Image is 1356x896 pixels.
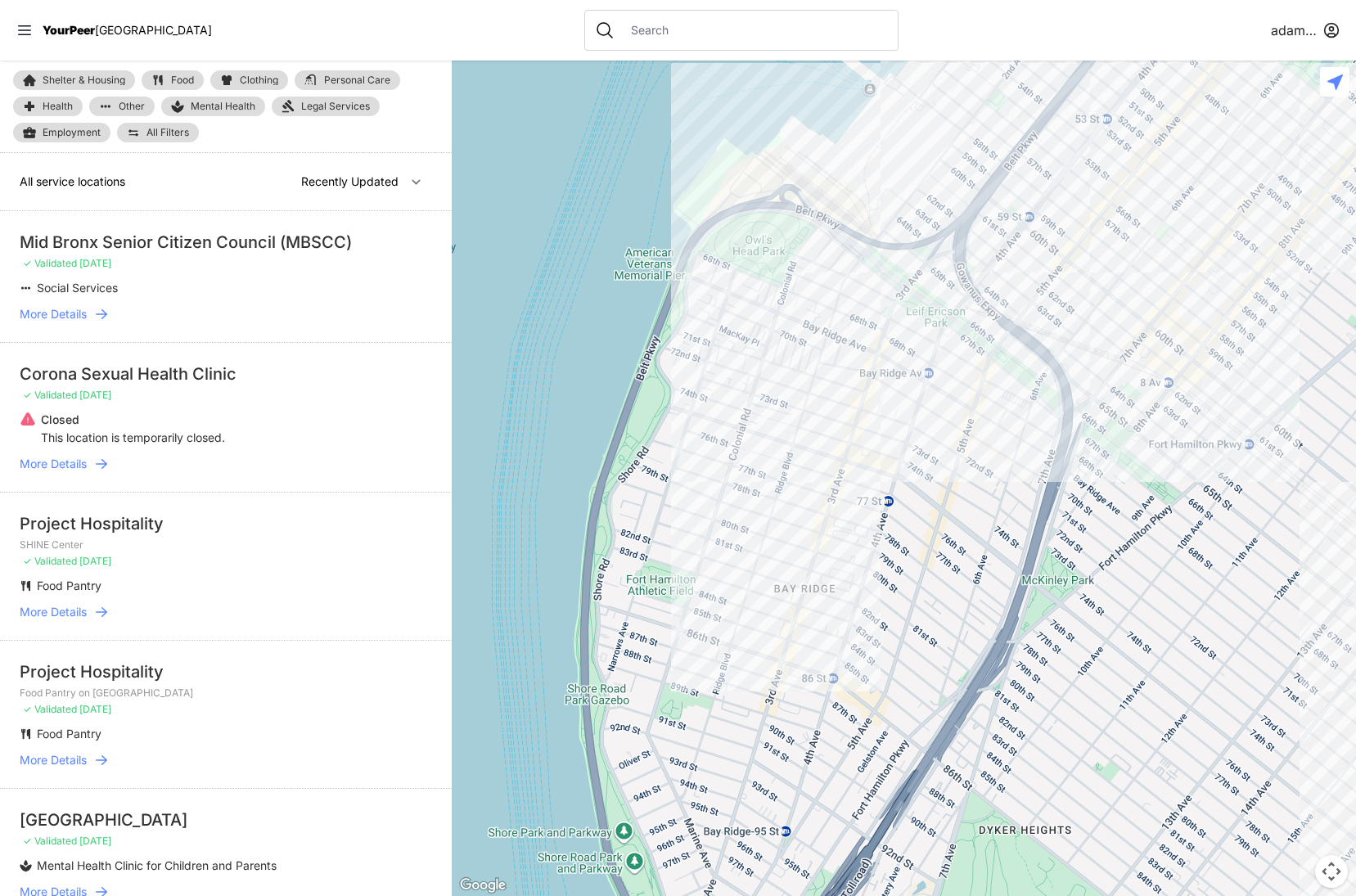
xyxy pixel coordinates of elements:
[89,97,155,116] a: Other
[161,97,265,116] a: Mental Health
[142,70,204,90] a: Food
[20,456,432,472] a: More Details
[191,100,255,113] span: Mental Health
[20,660,432,683] div: Project Hospitality
[37,281,118,295] span: Social Services
[20,306,432,322] a: More Details
[43,25,212,35] a: YourPeer[GEOGRAPHIC_DATA]
[324,75,390,85] span: Personal Care
[20,174,125,188] span: All service locations
[23,389,77,401] span: ✓ Validated
[23,703,77,715] span: ✓ Validated
[20,604,87,620] span: More Details
[41,412,225,428] p: Closed
[43,23,95,37] span: YourPeer
[23,257,77,269] span: ✓ Validated
[43,126,101,139] span: Employment
[20,362,432,385] div: Corona Sexual Health Clinic
[95,23,212,37] span: [GEOGRAPHIC_DATA]
[13,70,135,90] a: Shelter & Housing
[456,875,510,896] img: Google
[41,430,225,446] p: This location is temporarily closed.
[272,97,380,116] a: Legal Services
[23,555,77,567] span: ✓ Validated
[117,123,199,142] a: All Filters
[1271,20,1317,40] span: adamabard
[79,555,111,567] span: [DATE]
[79,835,111,847] span: [DATE]
[456,875,510,896] a: Open this area in Google Maps (opens a new window)
[20,231,432,254] div: Mid Bronx Senior Citizen Council (MBSCC)
[1315,855,1348,888] button: Map camera controls
[13,97,83,116] a: Health
[119,101,145,111] span: Other
[20,752,87,768] span: More Details
[20,752,432,768] a: More Details
[79,703,111,715] span: [DATE]
[295,70,400,90] a: Personal Care
[20,604,432,620] a: More Details
[20,808,432,831] div: [GEOGRAPHIC_DATA]
[146,128,189,137] span: All Filters
[621,22,888,38] input: Search
[171,75,194,85] span: Food
[1271,20,1340,40] button: adamabard
[37,727,101,741] span: Food Pantry
[20,306,87,322] span: More Details
[20,456,87,472] span: More Details
[43,75,125,85] span: Shelter & Housing
[20,512,432,535] div: Project Hospitality
[210,70,288,90] a: Clothing
[79,257,111,269] span: [DATE]
[37,858,277,872] span: Mental Health Clinic for Children and Parents
[20,687,432,700] p: Food Pantry on [GEOGRAPHIC_DATA]
[37,579,101,592] span: Food Pantry
[43,101,73,111] span: Health
[23,835,77,847] span: ✓ Validated
[13,123,110,142] a: Employment
[301,100,370,113] span: Legal Services
[240,75,278,85] span: Clothing
[20,538,432,552] p: SHINE Center
[79,389,111,401] span: [DATE]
